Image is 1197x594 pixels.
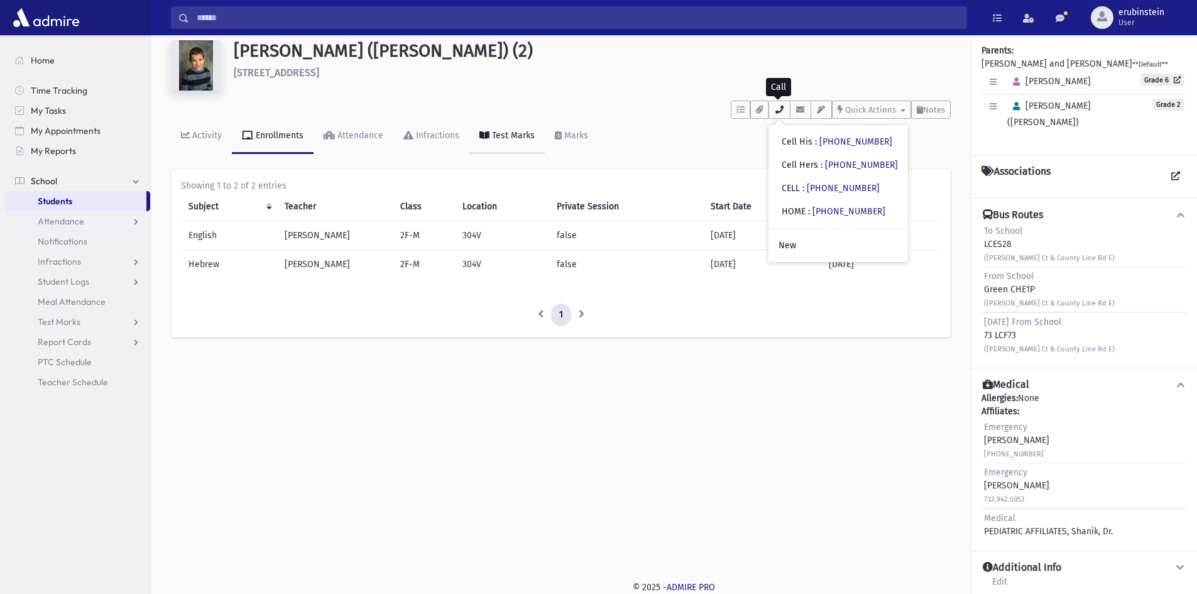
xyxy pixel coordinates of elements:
h4: Medical [983,378,1029,392]
div: PEDIATRIC AFFILIATES, Shanik, Dr. [984,512,1113,538]
span: Quick Actions [845,105,896,114]
a: My Tasks [5,101,150,121]
a: Meal Attendance [5,292,150,312]
a: Activity [171,119,232,154]
span: Emergency [984,467,1027,478]
a: ADMIRE PRO [667,582,715,593]
a: Time Tracking [5,80,150,101]
span: PTC Schedule [38,356,92,368]
td: 2F-M [393,221,455,250]
a: My Reports [5,141,150,161]
span: Emergency [984,422,1027,432]
input: Search [189,6,966,29]
span: Time Tracking [31,85,87,96]
button: Medical [981,378,1187,392]
th: Location [455,192,549,221]
td: false [549,221,703,250]
span: [PERSON_NAME] [1007,76,1091,87]
button: Bus Routes [981,209,1187,222]
h4: Additional Info [983,561,1061,575]
div: Attendance [335,130,383,141]
a: 1 [551,304,571,326]
div: Green CHE1P [984,270,1115,309]
div: 73 LCF73 [984,316,1115,355]
h4: Associations [981,165,1051,188]
a: Student Logs [5,272,150,292]
div: LCES28 [984,224,1115,264]
a: PTC Schedule [5,352,150,372]
span: Notifications [38,236,87,247]
div: HOME [782,205,885,218]
small: ([PERSON_NAME] Ct & County Line Rd E) [984,345,1115,353]
a: [PHONE_NUMBER] [819,136,892,147]
a: [PHONE_NUMBER] [807,183,880,194]
a: Teacher Schedule [5,372,150,392]
th: Subject [181,192,277,221]
div: Call [766,78,791,96]
span: Notes [923,105,945,114]
a: My Appointments [5,121,150,141]
b: Parents: [981,45,1014,56]
span: Meal Attendance [38,296,106,307]
td: [DATE] [703,250,822,279]
div: Showing 1 to 2 of 2 entries [181,179,941,192]
a: Test Marks [5,312,150,332]
a: New [768,234,908,257]
button: Quick Actions [832,101,911,119]
b: Affiliates: [981,406,1019,417]
span: [DATE] From School [984,317,1061,327]
div: Test Marks [489,130,535,141]
div: Infractions [413,130,459,141]
span: Student Logs [38,276,89,287]
button: Notes [911,101,951,119]
h6: [STREET_ADDRESS] [234,67,951,79]
div: None [981,392,1187,541]
span: School [31,175,57,187]
h1: [PERSON_NAME] ([PERSON_NAME]) (2) [234,40,951,62]
a: Attendance [314,119,393,154]
a: Students [5,191,146,211]
a: Test Marks [469,119,545,154]
span: Home [31,55,55,66]
span: Grade 2 [1152,99,1184,111]
span: Test Marks [38,316,80,327]
span: : [821,160,823,170]
a: Marks [545,119,598,154]
td: [DATE] [703,221,822,250]
a: Infractions [393,119,469,154]
span: My Appointments [31,125,101,136]
div: [PERSON_NAME] [984,466,1049,505]
a: Home [5,50,150,70]
td: 304V [455,250,549,279]
span: My Reports [31,145,76,157]
small: ([PERSON_NAME] Ct & County Line Rd E) [984,254,1115,262]
img: AdmirePro [10,5,82,30]
span: To School [984,226,1022,236]
span: Teacher Schedule [38,377,108,388]
th: Private Session [549,192,703,221]
th: Teacher [277,192,393,221]
span: erubinstein [1118,8,1164,18]
div: [PERSON_NAME] and [PERSON_NAME] [981,44,1187,145]
td: [PERSON_NAME] [277,221,393,250]
span: From School [984,271,1034,282]
span: Infractions [38,256,81,267]
div: CELL [782,182,880,195]
div: [PERSON_NAME] [984,421,1049,460]
a: Grade 6 [1140,74,1184,86]
td: English [181,221,277,250]
span: User [1118,18,1164,28]
a: School [5,171,150,191]
span: Attendance [38,216,84,227]
td: 2F-M [393,250,455,279]
span: Report Cards [38,336,91,348]
b: Allergies: [981,393,1018,404]
div: Cell Hers [782,158,898,172]
span: : [808,206,810,217]
small: [PHONE_NUMBER] [984,450,1044,458]
span: : [815,136,817,147]
div: © 2025 - [171,581,1177,594]
small: ([PERSON_NAME] Ct & County Line Rd E) [984,299,1115,307]
span: [PERSON_NAME] ([PERSON_NAME]) [1007,101,1091,128]
td: [DATE] [821,250,941,279]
